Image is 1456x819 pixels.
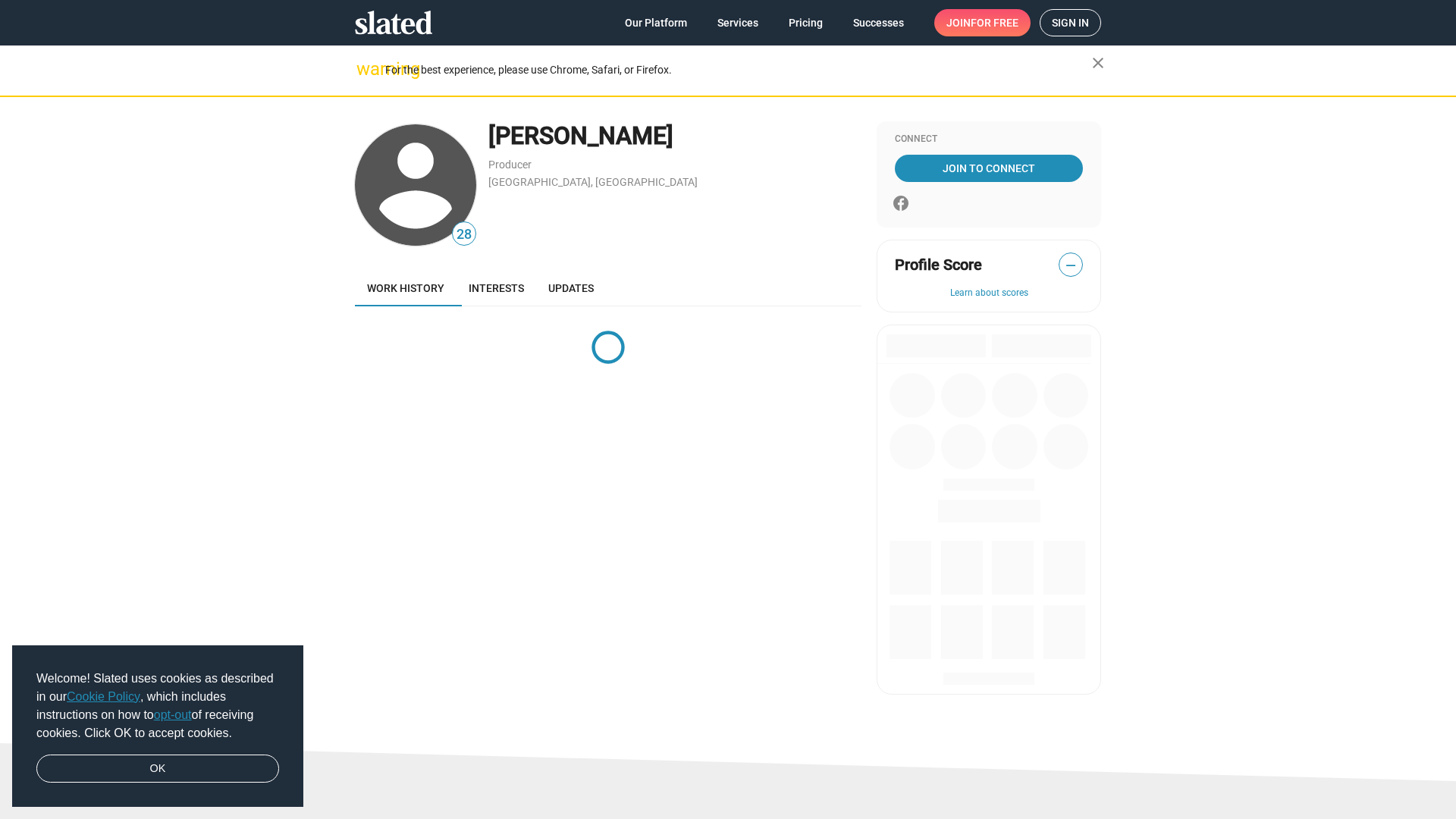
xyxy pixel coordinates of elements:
span: Our Platform [625,9,687,36]
a: Work history [355,270,457,306]
span: — [1059,256,1082,275]
span: Join [946,9,1018,36]
div: For the best experience, please use Chrome, Safari, or Firefox. [385,60,1092,80]
button: Learn about scores [895,287,1083,300]
a: Successes [841,9,916,36]
span: Successes [853,9,904,36]
span: Profile Score [895,255,982,275]
a: Services [705,9,770,36]
a: dismiss cookie message [36,755,279,783]
div: cookieconsent [12,645,303,808]
mat-icon: close [1089,54,1107,72]
span: Services [717,9,758,36]
a: Interests [457,270,536,306]
span: for free [971,9,1018,36]
a: Our Platform [613,9,699,36]
a: [GEOGRAPHIC_DATA], [GEOGRAPHIC_DATA] [488,176,698,188]
div: Connect [895,133,1083,146]
div: [PERSON_NAME] [488,120,861,152]
span: Join To Connect [898,155,1080,182]
a: Pricing [777,9,835,36]
span: Welcome! Slated uses cookies as described in our , which includes instructions on how to of recei... [36,670,279,742]
span: Sign in [1052,10,1089,36]
a: Sign in [1040,9,1101,36]
span: 28 [453,224,475,245]
mat-icon: warning [356,60,375,78]
a: Join To Connect [895,155,1083,182]
a: Cookie Policy [67,690,140,703]
span: Updates [548,282,594,294]
a: opt-out [154,708,192,721]
a: Producer [488,158,532,171]
span: Work history [367,282,444,294]
a: Joinfor free [934,9,1031,36]
span: Pricing [789,9,823,36]
a: Updates [536,270,606,306]
span: Interests [469,282,524,294]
